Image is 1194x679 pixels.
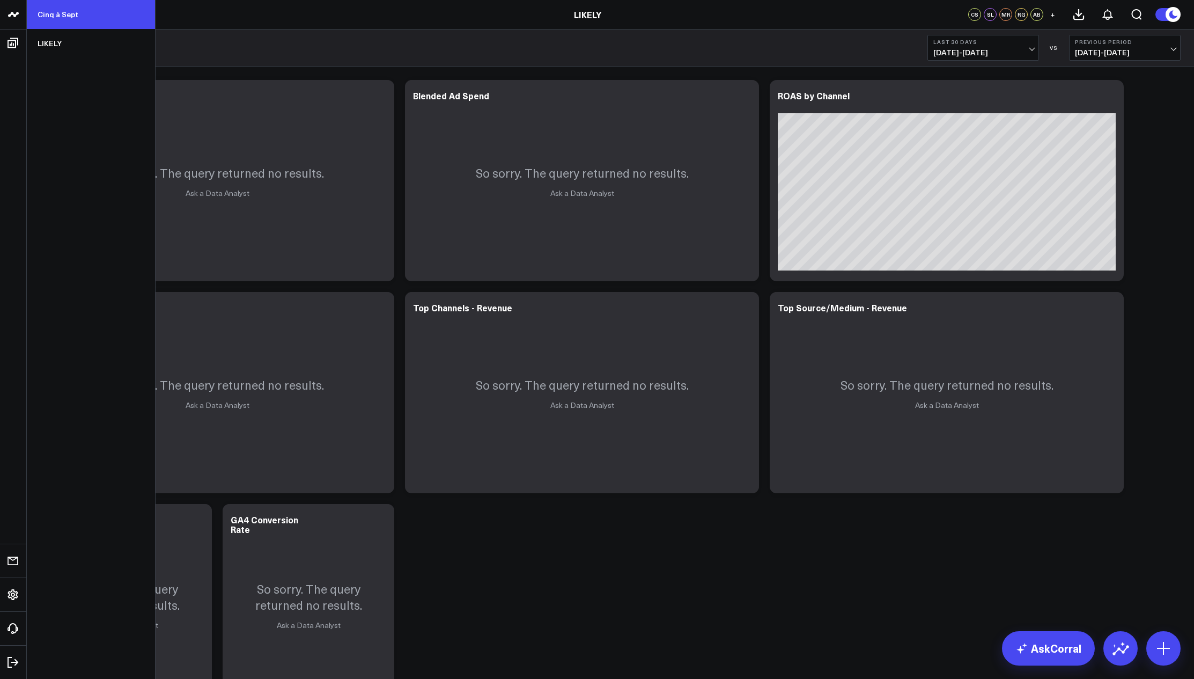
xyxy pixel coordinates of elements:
[999,8,1012,21] div: MR
[1075,39,1175,45] b: Previous Period
[186,400,249,410] a: Ask a Data Analyst
[231,514,298,535] div: GA4 Conversion Rate
[1050,11,1055,18] span: +
[1015,8,1028,21] div: RG
[778,90,850,101] div: ROAS by Channel
[778,302,907,313] div: Top Source/Medium - Revenue
[1075,48,1175,57] span: [DATE] - [DATE]
[984,8,997,21] div: SL
[968,8,981,21] div: CS
[233,581,384,613] p: So sorry. The query returned no results.
[915,400,979,410] a: Ask a Data Analyst
[27,29,155,58] a: LIKELY
[1002,631,1095,666] a: AskCorral
[111,377,324,393] p: So sorry. The query returned no results.
[550,400,614,410] a: Ask a Data Analyst
[841,377,1053,393] p: So sorry. The query returned no results.
[1044,45,1064,51] div: VS
[1030,8,1043,21] div: AB
[1046,8,1059,21] button: +
[413,90,489,101] div: Blended Ad Spend
[476,377,689,393] p: So sorry. The query returned no results.
[550,188,614,198] a: Ask a Data Analyst
[933,48,1033,57] span: [DATE] - [DATE]
[1069,35,1181,61] button: Previous Period[DATE]-[DATE]
[413,302,512,313] div: Top Channels - Revenue
[927,35,1039,61] button: Last 30 Days[DATE]-[DATE]
[476,165,689,181] p: So sorry. The query returned no results.
[933,39,1033,45] b: Last 30 Days
[574,9,601,20] a: LIKELY
[277,620,341,630] a: Ask a Data Analyst
[186,188,249,198] a: Ask a Data Analyst
[111,165,324,181] p: So sorry. The query returned no results.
